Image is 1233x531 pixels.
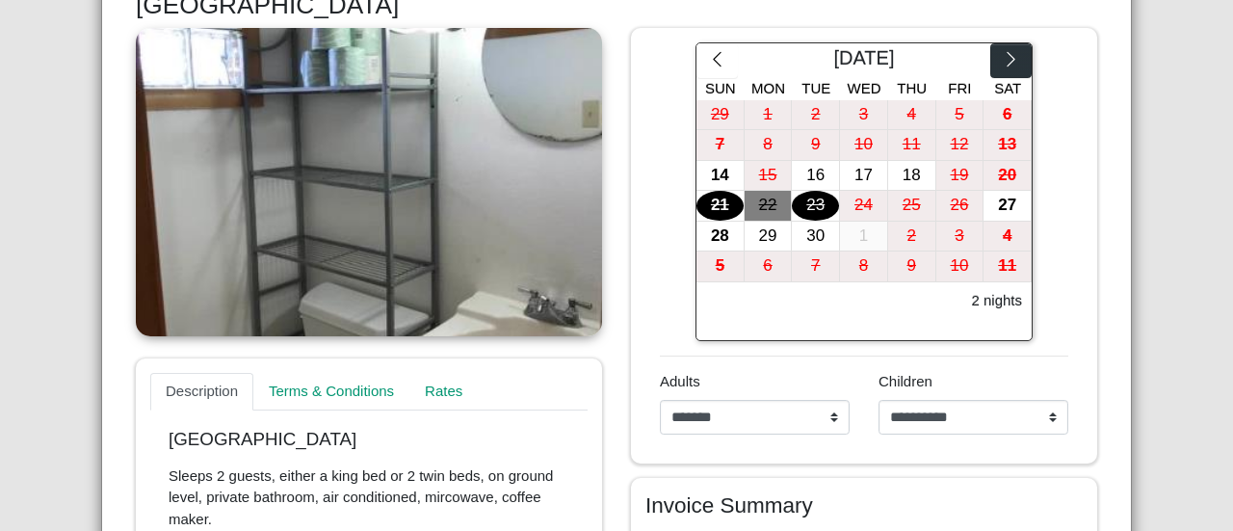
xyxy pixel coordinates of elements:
[990,43,1032,78] button: chevron right
[696,43,738,78] button: chevron left
[169,465,569,531] p: Sleeps 2 guests, either a king bed or 2 twin beds, on ground level, private bathroom, air conditi...
[696,161,744,191] div: 14
[888,130,935,160] div: 11
[660,373,700,389] span: Adults
[840,130,887,160] div: 10
[984,191,1031,221] div: 27
[253,373,409,412] a: Terms & Conditions
[888,191,936,222] button: 25
[745,100,792,130] div: 1
[848,80,881,96] span: Wed
[888,252,936,282] button: 9
[751,80,785,96] span: Mon
[696,191,745,222] button: 21
[792,252,840,282] button: 7
[936,100,984,131] button: 5
[840,191,888,222] button: 24
[984,100,1032,131] button: 6
[792,252,839,281] div: 7
[840,252,888,282] button: 8
[984,130,1031,160] div: 13
[936,100,984,130] div: 5
[745,191,792,221] div: 22
[984,161,1032,192] button: 20
[936,161,984,191] div: 19
[745,252,793,282] button: 6
[888,222,936,252] button: 2
[840,191,887,221] div: 24
[745,222,793,252] button: 29
[888,100,935,130] div: 4
[984,130,1032,161] button: 13
[745,161,793,192] button: 15
[971,292,1022,309] h6: 2 nights
[840,222,887,252] div: 1
[792,130,839,160] div: 9
[150,373,253,412] a: Description
[936,252,984,282] button: 10
[696,222,745,252] button: 28
[745,191,793,222] button: 22
[840,100,888,131] button: 3
[792,222,840,252] button: 30
[936,130,984,161] button: 12
[840,130,888,161] button: 10
[936,252,984,281] div: 10
[888,191,935,221] div: 25
[696,191,744,221] div: 21
[738,43,990,78] div: [DATE]
[708,50,726,68] svg: chevron left
[409,373,478,412] a: Rates
[888,161,936,192] button: 18
[888,161,935,191] div: 18
[984,222,1032,252] button: 4
[888,252,935,281] div: 9
[792,161,840,192] button: 16
[792,130,840,161] button: 9
[696,222,744,252] div: 28
[936,191,984,222] button: 26
[984,100,1031,130] div: 6
[696,252,744,281] div: 5
[645,492,1083,518] h4: Invoice Summary
[879,373,932,389] span: Children
[936,191,984,221] div: 26
[792,100,840,131] button: 2
[984,161,1031,191] div: 20
[792,191,839,221] div: 23
[696,100,744,130] div: 29
[792,161,839,191] div: 16
[897,80,927,96] span: Thu
[705,80,736,96] span: Sun
[169,429,569,451] p: [GEOGRAPHIC_DATA]
[745,130,793,161] button: 8
[801,80,830,96] span: Tue
[984,191,1032,222] button: 27
[745,130,792,160] div: 8
[984,252,1031,281] div: 11
[696,100,745,131] button: 29
[1002,50,1020,68] svg: chevron right
[696,130,744,160] div: 7
[696,161,745,192] button: 14
[792,222,839,252] div: 30
[696,252,745,282] button: 5
[840,222,888,252] button: 1
[745,252,792,281] div: 6
[936,222,984,252] div: 3
[984,252,1032,282] button: 11
[745,100,793,131] button: 1
[840,100,887,130] div: 3
[745,222,792,252] div: 29
[888,100,936,131] button: 4
[840,161,888,192] button: 17
[936,161,984,192] button: 19
[792,191,840,222] button: 23
[840,161,887,191] div: 17
[840,252,887,281] div: 8
[936,222,984,252] button: 3
[994,80,1021,96] span: Sat
[792,100,839,130] div: 2
[984,222,1031,252] div: 4
[745,161,792,191] div: 15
